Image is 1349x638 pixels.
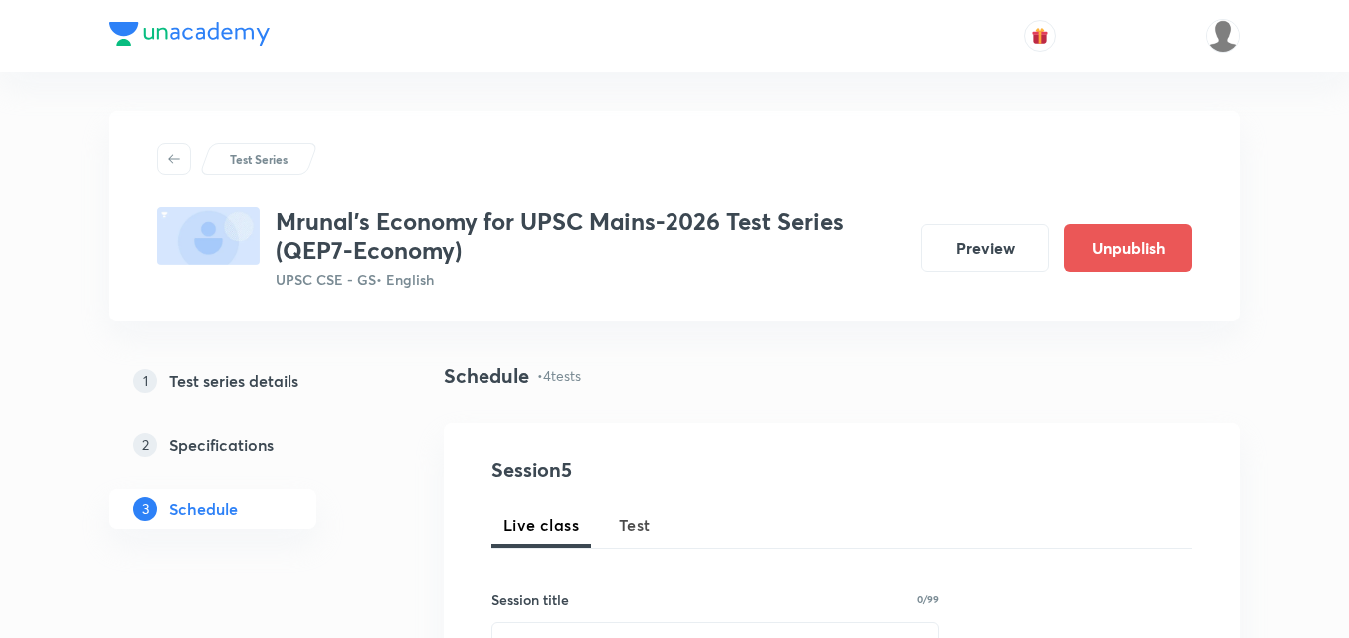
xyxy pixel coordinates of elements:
[169,433,274,457] h5: Specifications
[109,22,270,46] img: Company Logo
[109,425,380,465] a: 2Specifications
[133,497,157,521] p: 3
[537,365,581,386] p: • 4 tests
[921,224,1049,272] button: Preview
[1064,224,1192,272] button: Unpublish
[917,594,939,604] p: 0/99
[276,207,905,265] h3: Mrunal’s Economy for UPSC Mains-2026 Test Series (QEP7-Economy)
[169,497,238,521] h5: Schedule
[491,455,855,485] h4: Session 5
[491,589,569,610] h6: Session title
[1031,27,1049,45] img: avatar
[503,513,579,536] span: Live class
[133,369,157,393] p: 1
[157,207,260,265] img: fallback-thumbnail.png
[133,433,157,457] p: 2
[444,361,529,391] h4: Schedule
[109,22,270,51] a: Company Logo
[230,150,288,168] p: Test Series
[169,369,298,393] h5: Test series details
[1024,20,1056,52] button: avatar
[109,361,380,401] a: 1Test series details
[1206,19,1240,53] img: Rajesh Kumar
[619,513,651,536] span: Test
[276,269,905,290] p: UPSC CSE - GS • English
